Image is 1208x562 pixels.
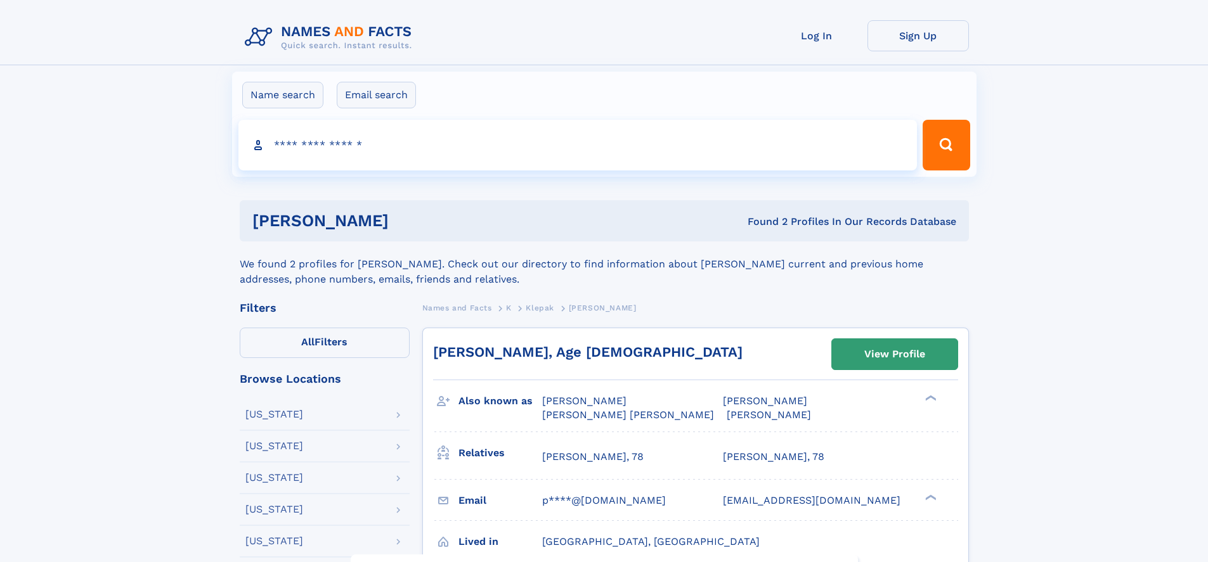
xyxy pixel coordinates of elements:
[240,302,410,314] div: Filters
[568,215,956,229] div: Found 2 Profiles In Our Records Database
[542,395,627,407] span: [PERSON_NAME]
[240,328,410,358] label: Filters
[458,442,542,464] h3: Relatives
[252,213,568,229] h1: [PERSON_NAME]
[526,300,554,316] a: Klepak
[542,535,760,547] span: [GEOGRAPHIC_DATA], [GEOGRAPHIC_DATA]
[422,300,492,316] a: Names and Facts
[526,303,554,312] span: Klepak
[727,409,811,421] span: [PERSON_NAME]
[458,390,542,412] h3: Also known as
[433,344,743,360] a: [PERSON_NAME], Age [DEMOGRAPHIC_DATA]
[240,241,969,287] div: We found 2 profiles for [PERSON_NAME]. Check out our directory to find information about [PERSON_...
[832,339,958,369] a: View Profile
[245,473,303,483] div: [US_STATE]
[506,300,512,316] a: K
[458,531,542,552] h3: Lived in
[723,450,824,464] a: [PERSON_NAME], 78
[242,82,323,108] label: Name search
[542,409,714,421] span: [PERSON_NAME] [PERSON_NAME]
[240,20,422,54] img: Logo Names and Facts
[723,494,900,506] span: [EMAIL_ADDRESS][DOMAIN_NAME]
[542,450,644,464] a: [PERSON_NAME], 78
[864,340,925,369] div: View Profile
[245,504,303,514] div: [US_STATE]
[301,336,315,348] span: All
[923,120,970,170] button: Search Button
[922,493,937,501] div: ❯
[245,409,303,419] div: [US_STATE]
[458,490,542,511] h3: Email
[867,20,969,51] a: Sign Up
[245,536,303,546] div: [US_STATE]
[922,394,937,402] div: ❯
[337,82,416,108] label: Email search
[766,20,867,51] a: Log In
[569,303,637,312] span: [PERSON_NAME]
[723,395,807,407] span: [PERSON_NAME]
[238,120,918,170] input: search input
[506,303,512,312] span: K
[245,441,303,451] div: [US_STATE]
[240,373,410,385] div: Browse Locations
